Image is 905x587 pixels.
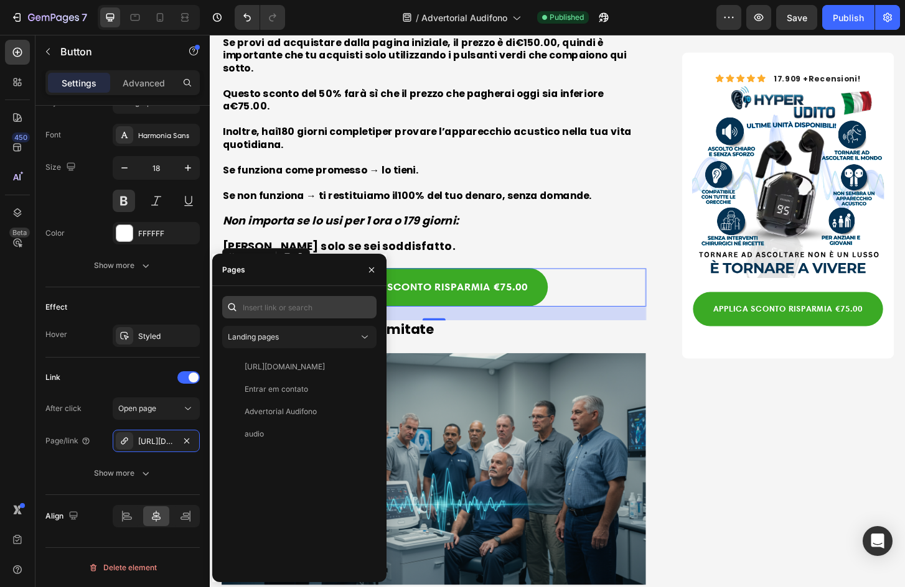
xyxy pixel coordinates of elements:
[62,76,96,90] p: Settings
[45,159,78,176] div: Size
[518,276,723,313] a: APPLICA SCONTO RISPARMIA €75.00
[222,326,377,348] button: Landing pages
[138,130,197,141] div: Harmonia Sans
[60,44,166,59] p: Button
[12,132,30,142] div: 450
[45,129,61,141] div: Font
[787,12,807,23] span: Save
[822,5,875,30] button: Publish
[123,76,165,90] p: Advanced
[606,41,643,53] span: 17.909 +
[210,35,905,587] iframe: Design area
[113,397,200,420] button: Open page
[138,436,174,447] div: [URL][DOMAIN_NAME]
[9,228,30,238] div: Beta
[695,41,698,53] span: !
[606,41,698,53] p: Recensioni
[517,55,724,261] img: gempages_581583292571059113-bd899925-7cdb-473d-858a-86fb347df9b3.svg
[416,11,419,24] span: /
[82,10,87,25] p: 7
[45,372,60,383] div: Link
[5,5,93,30] button: 7
[245,428,264,440] div: audio
[45,403,82,414] div: After click
[45,254,200,277] button: Show more
[421,11,507,24] span: Advertorial Audifono
[550,12,584,23] span: Published
[94,259,152,272] div: Show more
[45,508,81,525] div: Align
[222,296,377,318] input: Insert link or search
[228,332,279,341] span: Landing pages
[540,289,677,300] strong: APPLICA SCONTO RISPARMIA €
[833,11,864,24] div: Publish
[138,228,197,239] div: FFFFFF
[863,526,893,556] div: Open Intercom Messenger
[677,289,701,301] p: 75.00
[45,228,65,239] div: Color
[245,384,308,395] div: Entrar em contato
[245,361,325,372] div: [URL][DOMAIN_NAME]
[45,329,67,340] div: Hover
[45,435,91,446] div: Page/link
[245,406,317,417] div: Advertorial Audifono
[222,264,245,275] div: Pages
[776,5,817,30] button: Save
[45,302,67,313] div: Effect
[94,467,152,479] div: Show more
[88,560,157,575] div: Delete element
[118,404,156,413] span: Open page
[45,462,200,484] button: Show more
[138,331,197,342] div: Styled
[235,5,285,30] div: Undo/Redo
[45,558,200,578] button: Delete element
